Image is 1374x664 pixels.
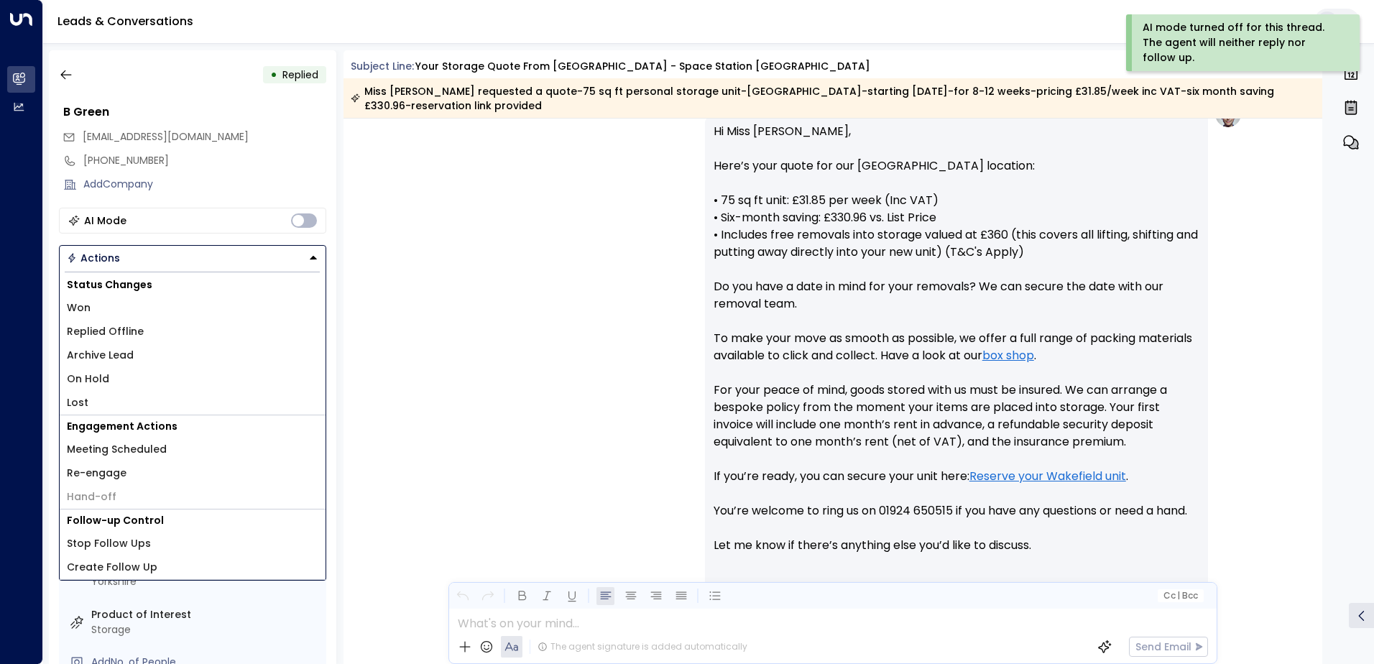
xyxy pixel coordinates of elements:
span: Cc Bcc [1163,591,1197,601]
span: On Hold [67,372,109,387]
button: Cc|Bcc [1157,589,1203,603]
label: Product of Interest [91,607,321,622]
span: Subject Line: [351,59,414,73]
div: AI mode turned off for this thread. The agent will neither reply nor follow up. [1143,20,1340,65]
div: [PHONE_NUMBER] [83,153,326,168]
span: noname@gmail.com [83,129,249,144]
span: Replied [282,68,318,82]
div: Actions [67,252,120,264]
div: Yorkshire [91,574,321,589]
div: Button group with a nested menu [59,245,326,271]
div: AI Mode [84,213,126,228]
a: Leads & Conversations [57,13,193,29]
span: Meeting Scheduled [67,442,167,457]
span: [EMAIL_ADDRESS][DOMAIN_NAME] [83,129,249,144]
span: Won [67,300,91,315]
span: Re-engage [67,466,126,481]
span: Replied Offline [67,324,144,339]
button: Actions [59,245,326,271]
div: • [270,62,277,88]
div: The agent signature is added automatically [538,640,747,653]
span: Lost [67,395,88,410]
button: Undo [453,587,471,605]
span: | [1177,591,1180,601]
h1: Engagement Actions [60,415,326,438]
h1: Follow-up Control [60,509,326,532]
h1: Status Changes [60,274,326,296]
span: Archive Lead [67,348,134,363]
a: Reserve your Wakefield unit [969,468,1126,485]
div: Your storage quote from [GEOGRAPHIC_DATA] - Space Station [GEOGRAPHIC_DATA] [415,59,870,74]
p: Hi Miss [PERSON_NAME], Here’s your quote for our [GEOGRAPHIC_DATA] location: • 75 sq ft unit: £31... [714,123,1199,571]
button: Redo [479,587,497,605]
div: AddCompany [83,177,326,192]
div: Miss [PERSON_NAME] requested a quote-75 sq ft personal storage unit-[GEOGRAPHIC_DATA]-starting [D... [351,84,1314,113]
div: B Green [63,103,326,121]
a: box shop [982,347,1034,364]
span: Hand-off [67,489,116,504]
div: Storage [91,622,321,637]
span: Stop Follow Ups [67,536,151,551]
span: Create Follow Up [67,560,157,575]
